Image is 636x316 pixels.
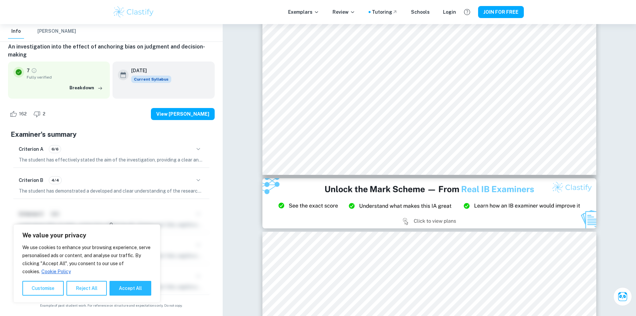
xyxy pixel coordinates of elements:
span: Example of past student work. For reference on structure and expectations only. Do not copy. [8,303,215,308]
div: Like [8,109,30,119]
span: 162 [15,111,30,117]
span: Fully verified [27,74,104,80]
h6: Criterion A [19,145,43,153]
img: Ad [262,178,596,228]
button: View [PERSON_NAME] [151,108,215,120]
p: The student has demonstrated a developed and clear understanding of the research design, explaini... [19,187,204,195]
img: Clastify logo [113,5,155,19]
span: 6/6 [49,146,61,152]
h6: [DATE] [131,67,166,74]
a: Cookie Policy [41,269,71,275]
div: This exemplar is based on the current syllabus. Feel free to refer to it for inspiration/ideas wh... [131,76,171,83]
button: Ask Clai [613,287,632,306]
p: Review [333,8,355,16]
p: The student has effectively stated the aim of the investigation, providing a clear and concise ex... [19,156,204,164]
span: 2 [39,111,49,117]
h5: Examiner's summary [11,129,212,139]
button: [PERSON_NAME] [37,24,76,39]
button: Accept All [110,281,151,296]
button: Customise [22,281,64,296]
h6: An investigation into the effect of anchoring bias on judgment and decision-making [8,43,215,59]
button: JOIN FOR FREE [478,6,524,18]
p: Exemplars [288,8,319,16]
button: Info [8,24,24,39]
p: We use cookies to enhance your browsing experience, serve personalised ads or content, and analys... [22,243,151,276]
a: Schools [411,8,430,16]
button: Breakdown [68,83,104,93]
a: Tutoring [372,8,398,16]
a: Login [443,8,456,16]
div: Dislike [32,109,49,119]
span: Current Syllabus [131,76,171,83]
span: 4/4 [49,177,61,183]
button: Help and Feedback [461,6,473,18]
p: 7 [27,67,30,74]
h6: Criterion B [19,177,43,184]
div: We value your privacy [13,224,160,303]
button: Reject All [66,281,107,296]
a: Grade fully verified [31,68,37,74]
p: We value your privacy [22,231,151,239]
